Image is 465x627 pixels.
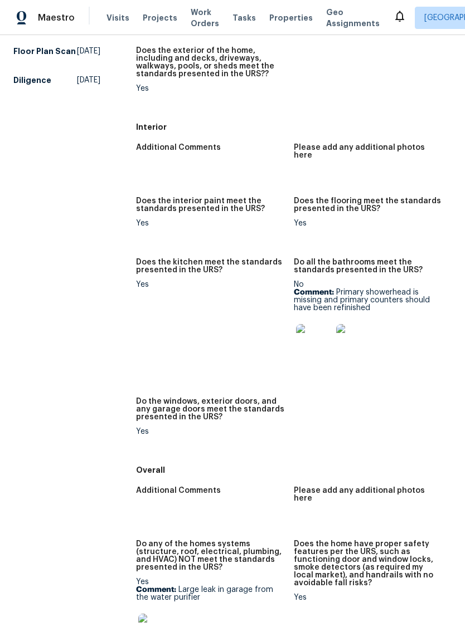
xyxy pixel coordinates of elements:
[269,12,313,23] span: Properties
[136,219,285,227] div: Yes
[77,75,100,86] span: [DATE]
[13,75,51,86] h5: Diligence
[136,586,285,601] p: Large leak in garage from the water purifier
[136,464,452,476] h5: Overall
[13,41,100,61] a: Floor Plan Scan[DATE]
[294,281,443,366] div: No
[136,281,285,288] div: Yes
[191,7,219,29] span: Work Orders
[294,144,443,159] h5: Please add any additional photos here
[13,70,100,90] a: Diligence[DATE]
[136,144,221,151] h5: Additional Comments
[106,12,129,23] span: Visits
[294,197,443,213] h5: Does the flooring meet the standards presented in the URS?
[136,428,285,435] div: Yes
[136,121,452,133] h5: Interior
[13,46,76,57] h5: Floor Plan Scan
[326,7,380,29] span: Geo Assignments
[294,288,443,312] p: Primary showerhead is missing and primary counters should have been refinished
[294,540,443,587] h5: Does the home have proper safety features per the URS, such as functioning door and window locks,...
[294,288,334,296] b: Comment:
[136,197,285,213] h5: Does the interior paint meet the standards presented in the URS?
[294,219,443,227] div: Yes
[136,586,176,594] b: Comment:
[143,12,177,23] span: Projects
[136,540,285,571] h5: Do any of the homes systems (structure, roof, electrical, plumbing, and HVAC) NOT meet the standa...
[136,47,285,78] h5: Does the exterior of the home, including and decks, driveways, walkways, pools, or sheds meet the...
[38,12,75,23] span: Maestro
[294,594,443,601] div: Yes
[294,487,443,502] h5: Please add any additional photos here
[294,258,443,274] h5: Do all the bathrooms meet the standards presented in the URS?
[136,258,285,274] h5: Does the kitchen meet the standards presented in the URS?
[232,14,256,22] span: Tasks
[77,46,100,57] span: [DATE]
[136,85,285,92] div: Yes
[136,487,221,494] h5: Additional Comments
[136,398,285,421] h5: Do the windows, exterior doors, and any garage doors meet the standards presented in the URS?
